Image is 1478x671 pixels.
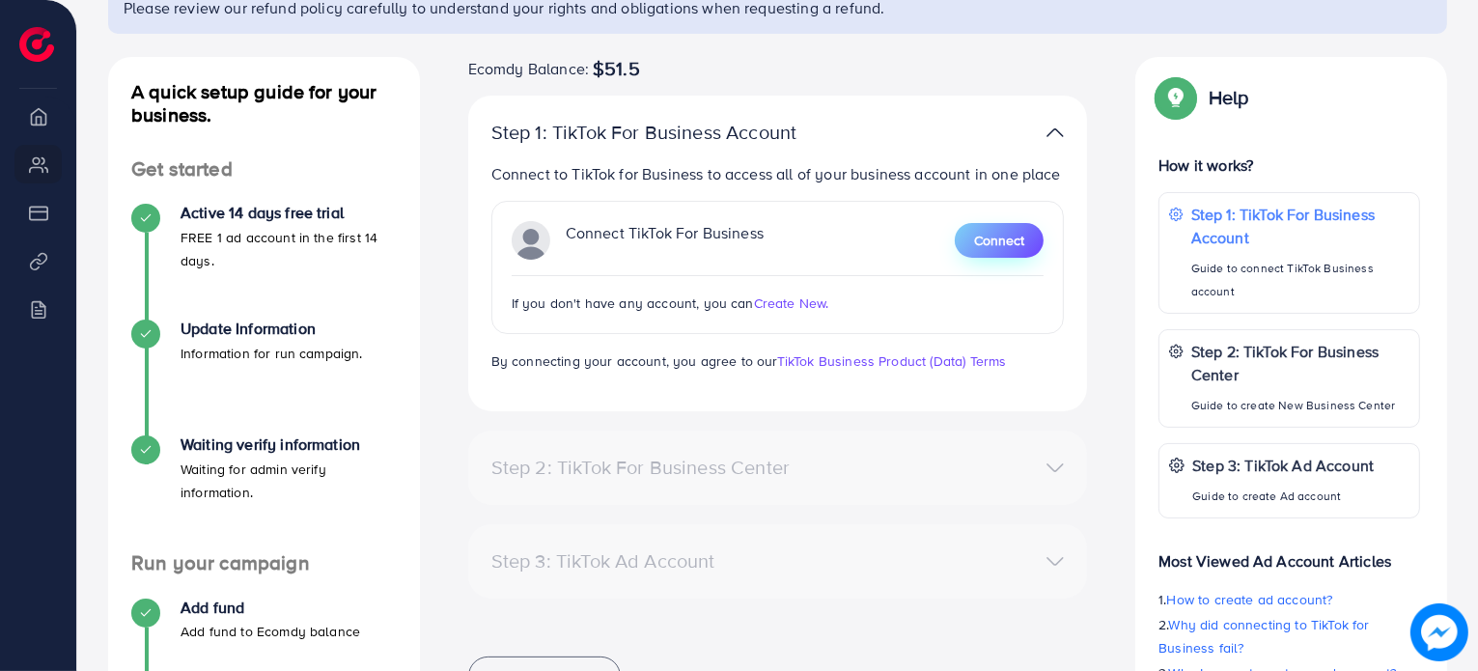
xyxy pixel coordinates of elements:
[512,221,550,260] img: TikTok partner
[1158,154,1420,177] p: How it works?
[777,351,1007,371] a: TikTok Business Product (Data) Terms
[491,349,1065,373] p: By connecting your account, you agree to our
[1192,485,1374,508] p: Guide to create Ad account
[491,121,863,144] p: Step 1: TikTok For Business Account
[1192,454,1374,477] p: Step 3: TikTok Ad Account
[181,320,363,338] h4: Update Information
[1167,590,1333,609] span: How to create ad account?
[108,320,420,435] li: Update Information
[974,231,1024,250] span: Connect
[181,226,397,272] p: FREE 1 ad account in the first 14 days.
[1191,394,1409,417] p: Guide to create New Business Center
[108,80,420,126] h4: A quick setup guide for your business.
[1410,603,1468,661] img: image
[1191,203,1409,249] p: Step 1: TikTok For Business Account
[108,551,420,575] h4: Run your campaign
[512,294,754,313] span: If you don't have any account, you can
[491,162,1065,185] p: Connect to TikTok for Business to access all of your business account in one place
[1158,615,1369,657] span: Why did connecting to TikTok for Business fail?
[1209,86,1249,109] p: Help
[19,27,54,62] img: logo
[468,57,589,80] span: Ecomdy Balance:
[108,435,420,551] li: Waiting verify information
[593,57,640,80] span: $51.5
[181,342,363,365] p: Information for run campaign.
[1158,588,1420,611] p: 1.
[108,157,420,182] h4: Get started
[1158,80,1193,115] img: Popup guide
[181,599,360,617] h4: Add fund
[1158,613,1420,659] p: 2.
[181,458,397,504] p: Waiting for admin verify information.
[181,620,360,643] p: Add fund to Ecomdy balance
[1158,534,1420,573] p: Most Viewed Ad Account Articles
[566,221,764,260] p: Connect TikTok For Business
[1046,119,1064,147] img: TikTok partner
[108,204,420,320] li: Active 14 days free trial
[1191,257,1409,303] p: Guide to connect TikTok Business account
[955,223,1044,258] button: Connect
[1191,340,1409,386] p: Step 2: TikTok For Business Center
[181,204,397,222] h4: Active 14 days free trial
[754,294,829,313] span: Create New.
[181,435,397,454] h4: Waiting verify information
